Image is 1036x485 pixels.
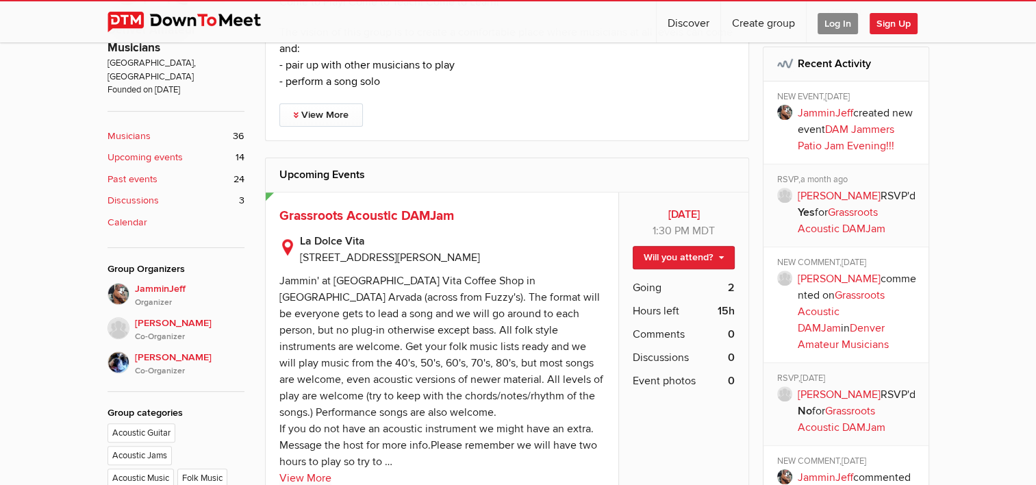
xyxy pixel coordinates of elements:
[108,129,244,144] a: Musicians 36
[108,129,151,144] b: Musicians
[108,150,183,165] b: Upcoming events
[777,91,919,105] div: NEW EVENT,
[798,386,919,436] p: RSVP'd for
[108,262,244,277] div: Group Organizers
[108,351,129,373] img: Art Martinez
[692,224,715,238] span: America/Denver
[108,193,159,208] b: Discussions
[870,1,928,42] a: Sign Up
[721,1,806,42] a: Create group
[279,274,603,469] div: Jammin' at [GEOGRAPHIC_DATA] Vita Coffee Shop in [GEOGRAPHIC_DATA] Arvada (across from Fuzzy's). ...
[798,105,919,154] p: created new event
[842,456,866,467] span: [DATE]
[633,303,679,319] span: Hours left
[798,189,881,203] a: [PERSON_NAME]
[870,13,918,34] span: Sign Up
[135,365,244,377] i: Co-Organizer
[798,206,885,236] a: Grassroots Acoustic DAMJam
[807,1,869,42] a: Log In
[108,12,282,32] img: DownToMeet
[777,373,919,386] div: RSVP,
[825,91,850,102] span: [DATE]
[108,215,147,230] b: Calendar
[135,331,244,343] i: Co-Organizer
[798,288,885,335] a: Grassroots Acoustic DAMJam
[239,193,244,208] span: 3
[279,208,454,224] a: Grassroots Acoustic DAMJam
[135,316,244,343] span: [PERSON_NAME]
[777,174,919,188] div: RSVP,
[108,84,244,97] span: Founded on [DATE]
[798,404,812,418] b: No
[279,103,363,127] a: View More
[233,172,244,187] span: 24
[108,317,129,339] img: Peter B
[108,343,244,377] a: [PERSON_NAME]Co-Organizer
[798,206,815,219] b: Yes
[279,158,735,191] h2: Upcoming Events
[135,350,244,377] span: [PERSON_NAME]
[633,349,689,366] span: Discussions
[653,224,690,238] span: 1:30 PM
[633,326,685,343] span: Comments
[777,456,919,469] div: NEW COMMENT,
[798,123,894,153] a: DAM Jammers Patio Jam Evening!!!
[728,373,735,389] b: 0
[135,282,244,309] span: JamminJeff
[633,246,735,269] a: Will you attend?
[798,404,885,434] a: Grassroots Acoustic DAMJam
[800,174,848,185] span: a month ago
[108,57,244,84] span: [GEOGRAPHIC_DATA], [GEOGRAPHIC_DATA]
[279,24,735,90] p: The vision of this group is to create a comfortable place where musicians at all levels can come ...
[633,279,661,296] span: Going
[108,215,244,230] a: Calendar
[818,13,858,34] span: Log In
[798,106,853,120] a: JamminJeff
[135,297,244,309] i: Organizer
[108,150,244,165] a: Upcoming events 14
[633,206,735,223] b: [DATE]
[108,172,244,187] a: Past events 24
[798,471,853,484] a: JamminJeff
[108,193,244,208] a: Discussions 3
[108,172,157,187] b: Past events
[233,129,244,144] span: 36
[108,283,244,309] a: JamminJeffOrganizer
[300,233,605,249] b: La Dolce Vita
[718,303,735,319] b: 15h
[798,188,919,237] p: RSVP'd for
[842,257,866,268] span: [DATE]
[108,283,129,305] img: JamminJeff
[236,150,244,165] span: 14
[798,388,881,401] a: [PERSON_NAME]
[108,309,244,343] a: [PERSON_NAME]Co-Organizer
[777,47,915,80] h2: Recent Activity
[300,251,480,264] span: [STREET_ADDRESS][PERSON_NAME]
[798,272,881,286] a: [PERSON_NAME]
[728,326,735,343] b: 0
[728,279,735,296] b: 2
[657,1,720,42] a: Discover
[798,271,919,353] p: commented on in
[800,373,825,384] span: [DATE]
[108,406,244,421] div: Group categories
[633,373,696,389] span: Event photos
[777,257,919,271] div: NEW COMMENT,
[728,349,735,366] b: 0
